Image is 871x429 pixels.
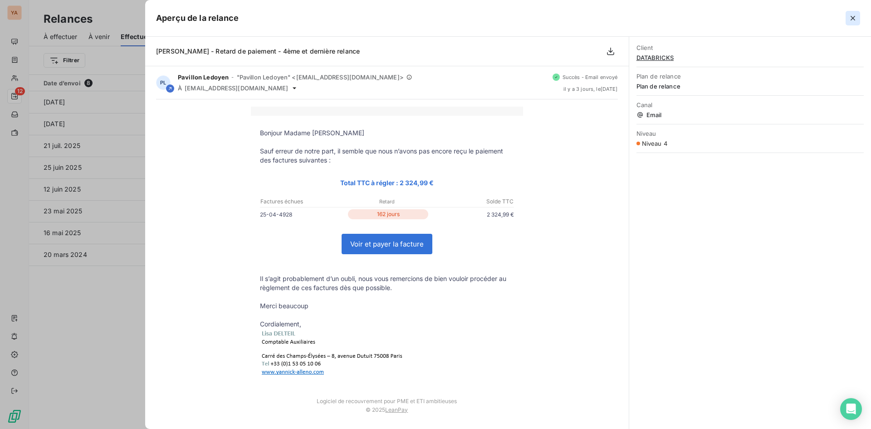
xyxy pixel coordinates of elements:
[156,75,171,90] div: PL
[260,274,514,292] p: Il s’agit probablement d’un oubli, nous vous remercions de bien vouloir procéder au règlement de ...
[260,301,514,311] p: Merci beaucoup
[260,197,344,206] p: Factures échues
[342,234,432,254] a: Voir et payer la facture
[251,389,523,404] td: Logiciel de recouvrement pour PME et ETI ambitieuses
[260,147,514,165] p: Sauf erreur de notre part, il semble que nous n’avons pas encore reçu le paiement des factures su...
[636,54,864,61] span: DATABRICKS
[636,101,864,108] span: Canal
[178,74,229,81] span: Pavillon Ledoyen
[251,404,523,422] td: © 2025
[642,140,667,147] span: Niveau 4
[178,84,182,92] span: À
[430,210,514,219] p: 2 324,99 €
[156,12,239,25] h5: Aperçu de la relance
[260,128,514,138] p: Bonjour Madame [PERSON_NAME]
[563,86,618,92] span: il y a 3 jours , le [DATE]
[260,178,514,188] p: Total TTC à régler : 2 324,99 €
[636,130,864,137] span: Niveau
[636,83,864,90] span: Plan de relance
[840,398,862,420] div: Open Intercom Messenger
[345,197,429,206] p: Retard
[636,111,864,118] span: Email
[260,320,514,329] p: Cordialement,
[348,209,428,219] p: 162 jours
[237,74,404,81] span: "Pavillon Ledoyen" <[EMAIL_ADDRESS][DOMAIN_NAME]>
[185,84,288,92] span: [EMAIL_ADDRESS][DOMAIN_NAME]
[636,44,864,51] span: Client
[260,210,346,219] p: 25-04-4928
[260,329,404,375] img: QQQe4nSVCNMWZc9IkeV39j6uD+ozGTjN+cbIxpFQvu6RljzNKlKP4fFebK8s0AnmAAAAAASUVORK5CYII=
[636,73,864,80] span: Plan de relance
[385,406,408,413] a: LeanPay
[430,197,514,206] p: Solde TTC
[563,74,618,80] span: Succès - Email envoyé
[231,74,234,80] span: -
[156,47,360,55] span: [PERSON_NAME] - Retard de paiement - 4ème et dernière relance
